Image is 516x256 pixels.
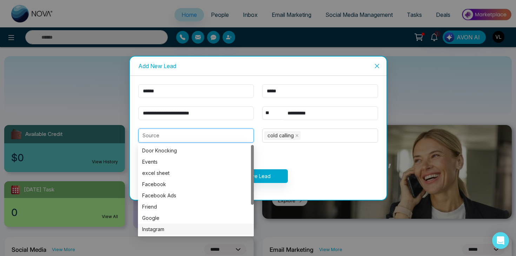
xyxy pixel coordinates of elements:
div: Events [138,156,254,168]
div: Facebook Ads [142,192,250,199]
div: Instagram [142,225,250,233]
div: Google [142,214,250,222]
div: Open Intercom Messenger [492,232,509,249]
div: excel sheet [142,169,250,177]
button: Save Lead [229,169,288,183]
span: close [374,63,380,69]
div: Facebook [138,179,254,190]
div: Friend [138,201,254,212]
div: Friend [142,203,250,211]
div: Facebook Ads [138,190,254,201]
div: Facebook [142,180,250,188]
span: cold calling [264,131,300,140]
div: Add New Lead [138,62,378,70]
div: Door Knocking [138,145,254,156]
div: excel sheet [138,168,254,179]
div: Events [142,158,250,166]
button: Close [368,57,386,76]
span: cold calling [267,132,294,139]
span: close [295,134,299,137]
div: Door Knocking [142,147,250,155]
div: Google [138,212,254,224]
div: Instagram [138,224,254,235]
